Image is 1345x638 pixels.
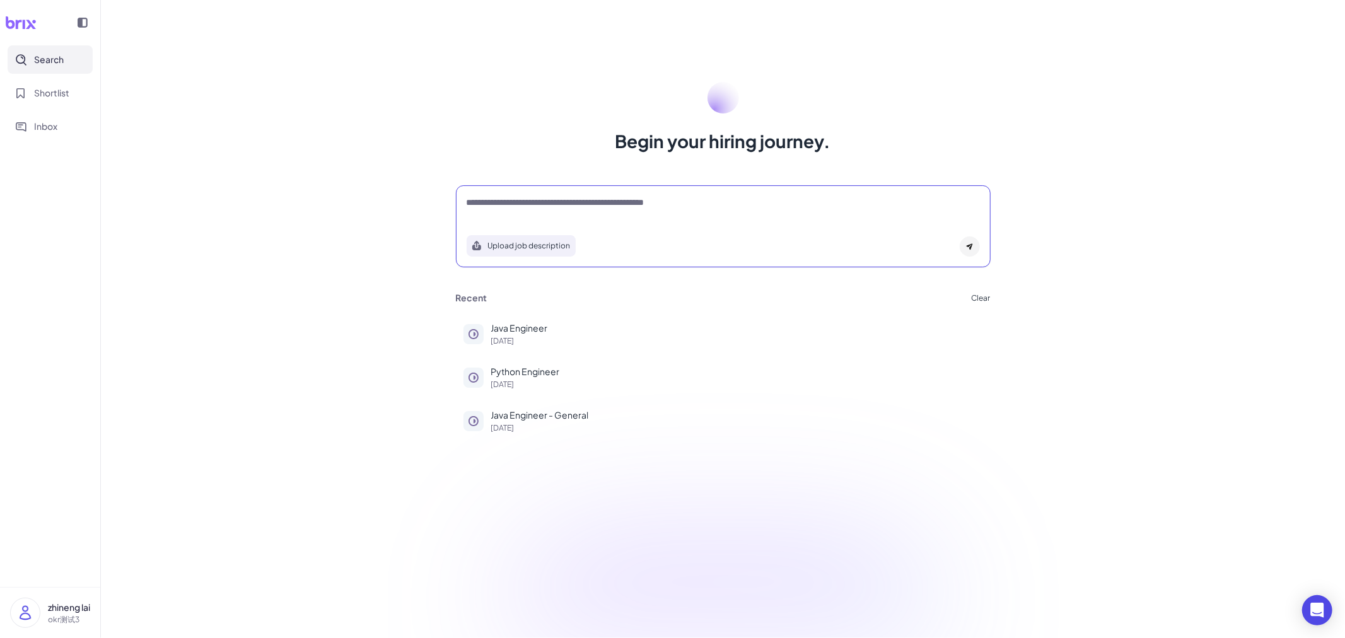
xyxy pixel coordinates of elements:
p: Java Engineer [491,322,983,335]
p: Java Engineer - General [491,409,983,422]
button: Inbox [8,112,93,141]
p: [DATE] [491,337,983,345]
p: okr测试3 [48,614,90,625]
button: Search using job description [467,235,576,257]
img: user_logo.png [11,598,40,627]
div: Open Intercom Messenger [1302,595,1332,625]
button: Search [8,45,93,74]
button: Clear [972,294,991,302]
span: Inbox [34,120,57,133]
p: [DATE] [491,381,983,388]
h1: Begin your hiring journey. [615,129,831,154]
button: Java Engineer - General[DATE] [456,401,991,439]
button: Python Engineer[DATE] [456,357,991,396]
button: Java Engineer[DATE] [456,314,991,352]
h3: Recent [456,293,487,304]
p: [DATE] [491,424,983,432]
p: Python Engineer [491,365,983,378]
button: Shortlist [8,79,93,107]
span: Shortlist [34,86,69,100]
p: zhineng lai [48,601,90,614]
span: Search [34,53,64,66]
